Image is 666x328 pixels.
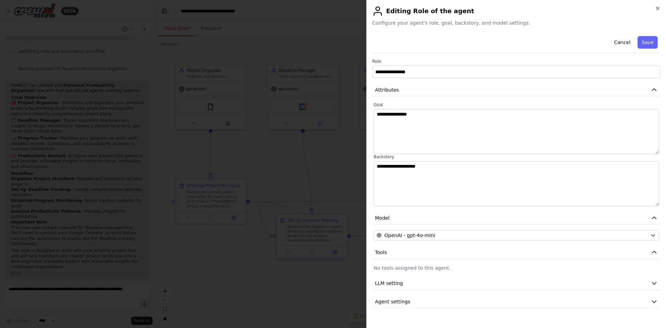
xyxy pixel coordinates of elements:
[372,84,660,96] button: Attributes
[610,36,634,49] button: Cancel
[372,212,660,225] button: Model
[372,295,660,308] button: Agent settings
[375,280,403,287] span: LLM setting
[375,86,399,93] span: Attributes
[372,6,660,17] h2: Editing Role of the agent
[384,232,435,239] span: OpenAI - gpt-4o-mini
[372,246,660,259] button: Tools
[374,264,659,271] p: No tools assigned to this agent.
[375,215,390,221] span: Model
[375,298,410,305] span: Agent settings
[374,230,659,241] button: OpenAI - gpt-4o-mini
[372,277,660,290] button: LLM setting
[375,249,387,256] span: Tools
[372,19,660,26] span: Configure your agent's role, goal, backstory, and model settings.
[374,102,659,108] label: Goal
[638,36,658,49] button: Save
[372,59,660,64] label: Role
[374,154,659,160] label: Backstory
